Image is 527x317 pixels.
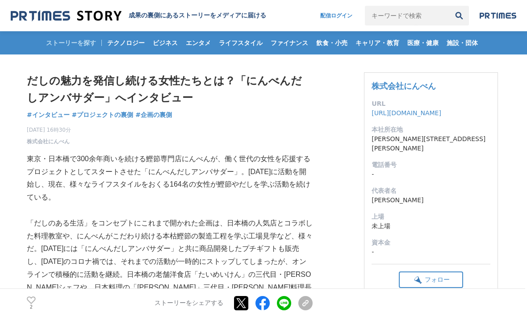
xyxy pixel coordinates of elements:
input: キーワードで検索 [365,6,449,25]
span: ビジネス [149,39,181,47]
a: ファイナンス [267,31,312,54]
dd: [PERSON_NAME][STREET_ADDRESS][PERSON_NAME] [372,134,490,153]
p: ストーリーをシェアする [155,299,223,307]
a: 株式会社にんべん [372,81,436,91]
p: 東京・日本橋で300余年商いを続ける鰹節専門店にんべんが、働く世代の女性を応援するプロジェクトとしてスタートさせた「にんべんだしアンバサダー」。[DATE]に活動を開始し、現在、様々なライフスタ... [27,153,313,204]
span: #企画の裏側 [135,111,172,119]
button: フォロー [399,271,463,288]
span: #プロジェクトの裏側 [72,111,134,119]
img: prtimes [480,12,516,19]
dd: - [372,247,490,257]
h1: だしの魅力を発信し続ける女性たちとは？「にんべんだしアンバサダー」へインタビュー [27,72,313,107]
a: #企画の裏側 [135,110,172,120]
a: [URL][DOMAIN_NAME] [372,109,441,117]
dd: 未上場 [372,221,490,231]
a: #プロジェクトの裏側 [72,110,134,120]
span: エンタメ [182,39,214,47]
a: 医療・健康 [404,31,442,54]
button: 検索 [449,6,469,25]
a: 飲食・小売 [313,31,351,54]
dd: - [372,170,490,179]
a: 株式会社にんべん [27,138,70,146]
dt: URL [372,99,490,108]
a: 配信ログイン [311,6,361,25]
a: エンタメ [182,31,214,54]
h2: 成果の裏側にあるストーリーをメディアに届ける [129,12,266,20]
span: キャリア・教育 [352,39,403,47]
dd: [PERSON_NAME] [372,196,490,205]
a: 成果の裏側にあるストーリーをメディアに届ける 成果の裏側にあるストーリーをメディアに届ける [11,10,266,22]
span: ライフスタイル [215,39,266,47]
span: [DATE] 16時30分 [27,126,71,134]
span: ファイナンス [267,39,312,47]
dt: 本社所在地 [372,125,490,134]
a: テクノロジー [104,31,148,54]
span: #インタビュー [27,111,70,119]
img: 成果の裏側にあるストーリーをメディアに届ける [11,10,121,22]
a: 施設・団体 [443,31,481,54]
span: 医療・健康 [404,39,442,47]
dt: 代表者名 [372,186,490,196]
span: 施設・団体 [443,39,481,47]
dt: 電話番号 [372,160,490,170]
a: ビジネス [149,31,181,54]
span: 飲食・小売 [313,39,351,47]
span: テクノロジー [104,39,148,47]
a: #インタビュー [27,110,70,120]
a: キャリア・教育 [352,31,403,54]
a: ライフスタイル [215,31,266,54]
p: 2 [27,305,36,309]
dt: 資本金 [372,238,490,247]
dt: 上場 [372,212,490,221]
